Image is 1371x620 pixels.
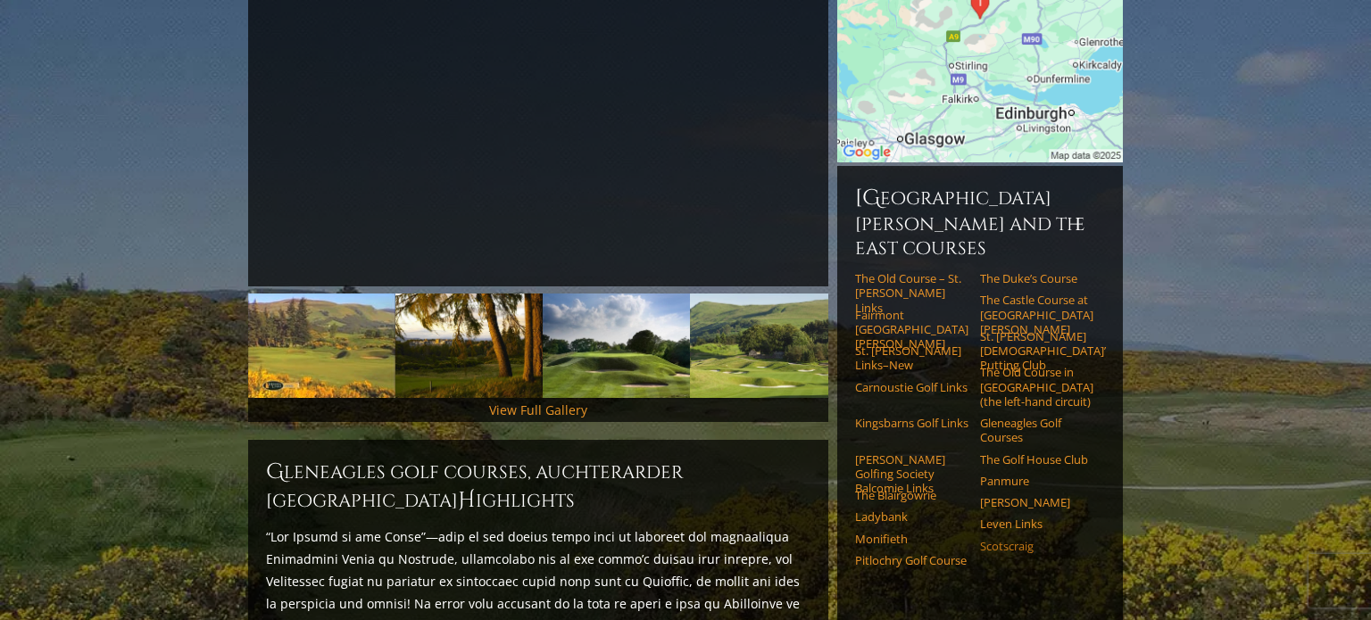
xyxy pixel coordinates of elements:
[980,329,1093,373] a: St. [PERSON_NAME] [DEMOGRAPHIC_DATA]’ Putting Club
[980,365,1093,409] a: The Old Course in [GEOGRAPHIC_DATA] (the left-hand circuit)
[458,486,476,515] span: H
[980,416,1093,445] a: Gleneagles Golf Courses
[980,474,1093,488] a: Panmure
[855,416,968,430] a: Kingsbarns Golf Links
[980,517,1093,531] a: Leven Links
[980,271,1093,285] a: The Duke’s Course
[855,184,1105,260] h6: [GEOGRAPHIC_DATA][PERSON_NAME] and the East Courses
[855,452,968,496] a: [PERSON_NAME] Golfing Society Balcomie Links
[980,539,1093,553] a: Scotscraig
[266,458,810,515] h2: Gleneagles Golf Courses, Auchterarder [GEOGRAPHIC_DATA] ighlights
[855,488,968,502] a: The Blairgowrie
[855,271,968,315] a: The Old Course – St. [PERSON_NAME] Links
[855,380,968,394] a: Carnoustie Golf Links
[489,401,587,418] a: View Full Gallery
[980,452,1093,467] a: The Golf House Club
[980,293,1093,336] a: The Castle Course at [GEOGRAPHIC_DATA][PERSON_NAME]
[855,532,968,546] a: Monifieth
[855,343,968,373] a: St. [PERSON_NAME] Links–New
[855,509,968,524] a: Ladybank
[855,308,968,351] a: Fairmont [GEOGRAPHIC_DATA][PERSON_NAME]
[855,553,968,567] a: Pitlochry Golf Course
[980,495,1093,509] a: [PERSON_NAME]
